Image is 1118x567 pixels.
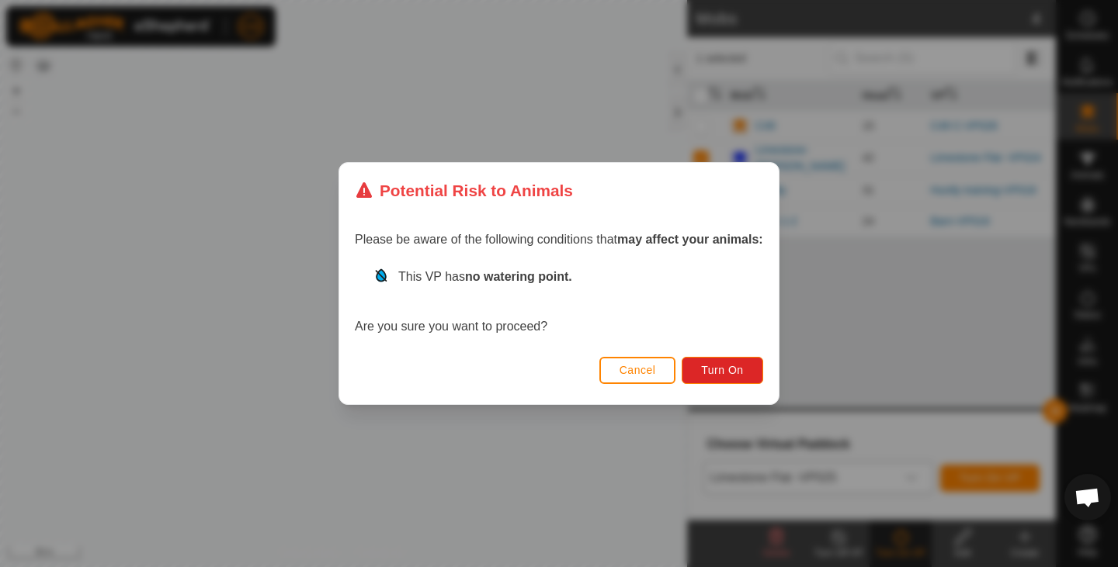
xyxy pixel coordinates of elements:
[599,357,676,384] button: Cancel
[398,270,572,283] span: This VP has
[355,268,763,336] div: Are you sure you want to proceed?
[355,178,573,202] div: Potential Risk to Animals
[1064,474,1111,520] div: Open chat
[620,364,656,376] span: Cancel
[682,357,763,384] button: Turn On
[465,270,572,283] strong: no watering point.
[617,233,763,246] strong: may affect your animals:
[355,233,763,246] span: Please be aware of the following conditions that
[702,364,744,376] span: Turn On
